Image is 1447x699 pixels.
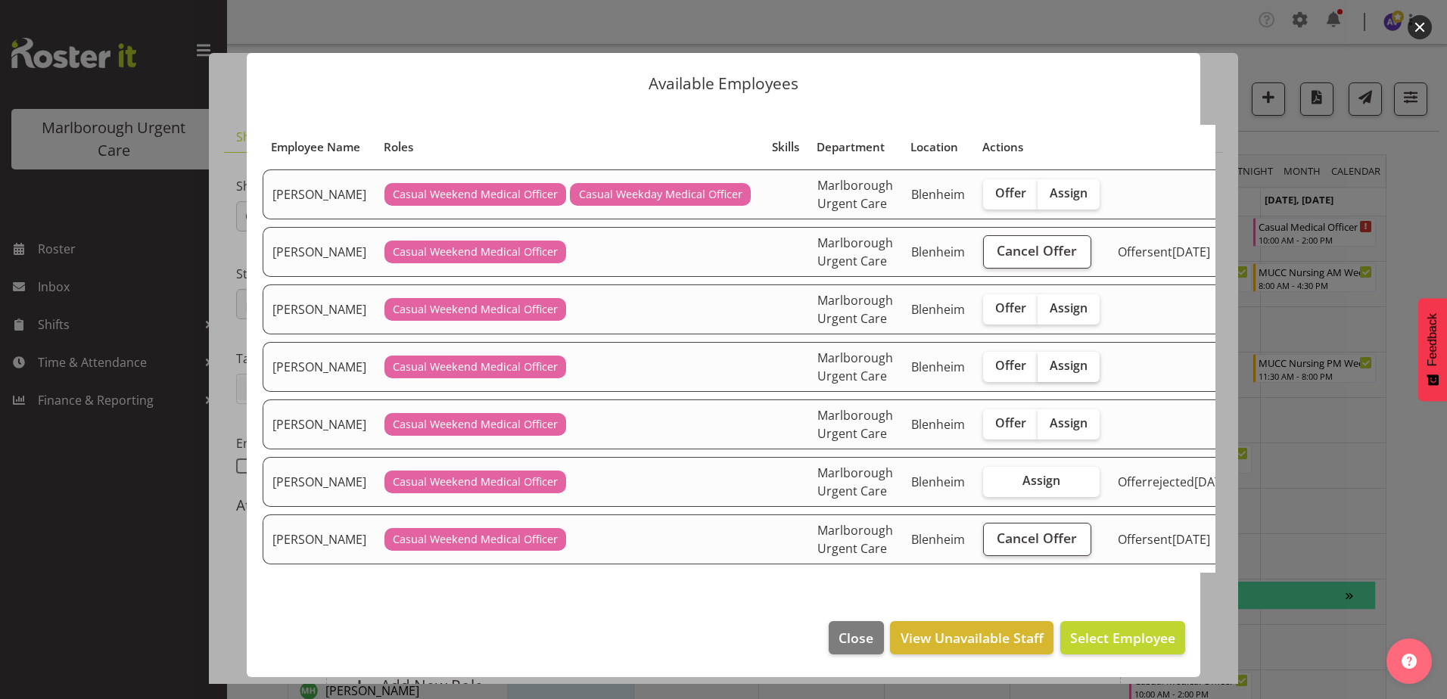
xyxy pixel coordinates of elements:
[1050,300,1088,315] span: Assign
[890,621,1053,654] button: View Unavailable Staff
[263,227,375,277] td: [PERSON_NAME]
[911,301,965,318] span: Blenheim
[911,186,965,203] span: Blenheim
[817,522,893,557] span: Marlborough Urgent Care
[1147,531,1172,548] span: sent
[772,138,799,156] div: Skills
[1418,298,1447,401] button: Feedback - Show survey
[839,628,873,648] span: Close
[997,241,1077,260] span: Cancel Offer
[1118,530,1232,548] div: Offer [DATE]
[995,300,1026,315] span: Offer
[911,359,965,375] span: Blenheim
[911,244,965,260] span: Blenheim
[393,186,558,203] span: Casual Weekend Medical Officer
[263,284,375,334] td: [PERSON_NAME]
[910,138,965,156] div: Location
[1050,358,1088,373] span: Assign
[393,531,558,548] span: Casual Weekend Medical Officer
[983,523,1091,556] button: Cancel Offer
[263,457,375,507] td: [PERSON_NAME]
[1118,473,1232,491] div: Offer [DATE]
[995,415,1026,430] span: Offer
[393,244,558,260] span: Casual Weekend Medical Officer
[817,177,893,212] span: Marlborough Urgent Care
[263,342,375,392] td: [PERSON_NAME]
[579,186,742,203] span: Casual Weekday Medical Officer
[911,474,965,490] span: Blenheim
[384,138,755,156] div: Roles
[262,76,1185,92] p: Available Employees
[1060,621,1185,654] button: Select Employee
[997,528,1077,548] span: Cancel Offer
[1426,313,1439,366] span: Feedback
[1050,415,1088,430] span: Assign
[1402,654,1417,669] img: help-xxl-2.png
[982,138,1100,156] div: Actions
[817,292,893,327] span: Marlborough Urgent Care
[1050,185,1088,200] span: Assign
[271,138,366,156] div: Employee Name
[1118,243,1232,261] div: Offer [DATE]
[995,185,1026,200] span: Offer
[393,416,558,433] span: Casual Weekend Medical Officer
[983,235,1091,269] button: Cancel Offer
[829,621,883,654] button: Close
[1147,244,1172,260] span: sent
[393,474,558,490] span: Casual Weekend Medical Officer
[817,407,893,442] span: Marlborough Urgent Care
[911,531,965,548] span: Blenheim
[393,359,558,375] span: Casual Weekend Medical Officer
[817,138,893,156] div: Department
[1022,473,1060,488] span: Assign
[263,169,375,219] td: [PERSON_NAME]
[263,514,375,564] td: [PERSON_NAME]
[1070,629,1175,647] span: Select Employee
[817,464,893,499] span: Marlborough Urgent Care
[911,416,965,433] span: Blenheim
[1147,474,1194,490] span: rejected
[263,399,375,449] td: [PERSON_NAME]
[393,301,558,318] span: Casual Weekend Medical Officer
[901,628,1044,648] span: View Unavailable Staff
[817,235,893,269] span: Marlborough Urgent Care
[995,358,1026,373] span: Offer
[817,349,893,384] span: Marlborough Urgent Care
